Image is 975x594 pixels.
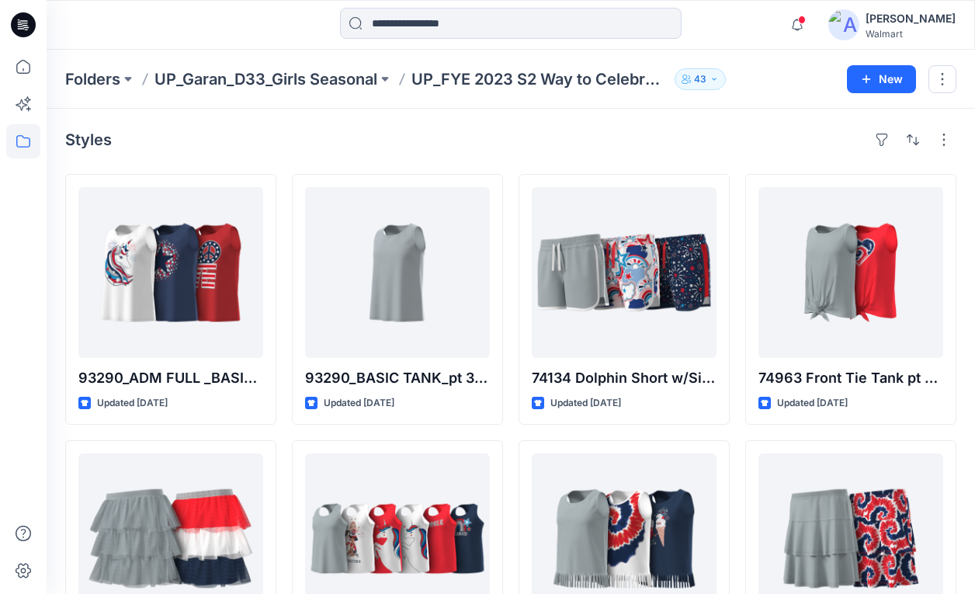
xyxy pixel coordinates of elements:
p: UP_FYE 2023 S2 Way to Celebrate [411,68,668,90]
p: 74134 Dolphin Short w/Side Panel pt 3418-C [532,367,717,389]
h4: Styles [65,130,112,149]
p: Updated [DATE] [550,395,621,412]
p: Updated [DATE] [97,395,168,412]
a: UP_Garan_D33_Girls Seasonal [154,68,377,90]
a: 93290_ADM FULL _BASIC TANK_pt 3435 [78,187,263,358]
div: Walmart [866,28,956,40]
p: Updated [DATE] [324,395,394,412]
div: [PERSON_NAME] [866,9,956,28]
button: New [847,65,916,93]
a: 74134 Dolphin Short w/Side Panel pt 3418-C [532,187,717,358]
a: 74963 Front Tie Tank pt 3416-A [758,187,943,358]
p: 93290_ADM FULL _BASIC TANK_pt 3435 [78,367,263,389]
img: avatar [828,9,859,40]
p: 43 [694,71,706,88]
a: Folders [65,68,120,90]
p: Updated [DATE] [777,395,848,412]
button: 43 [675,68,726,90]
a: 93290_BASIC TANK_pt 3435 [305,187,490,358]
p: 74963 Front Tie Tank pt 3416-A [758,367,943,389]
p: 93290_BASIC TANK_pt 3435 [305,367,490,389]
